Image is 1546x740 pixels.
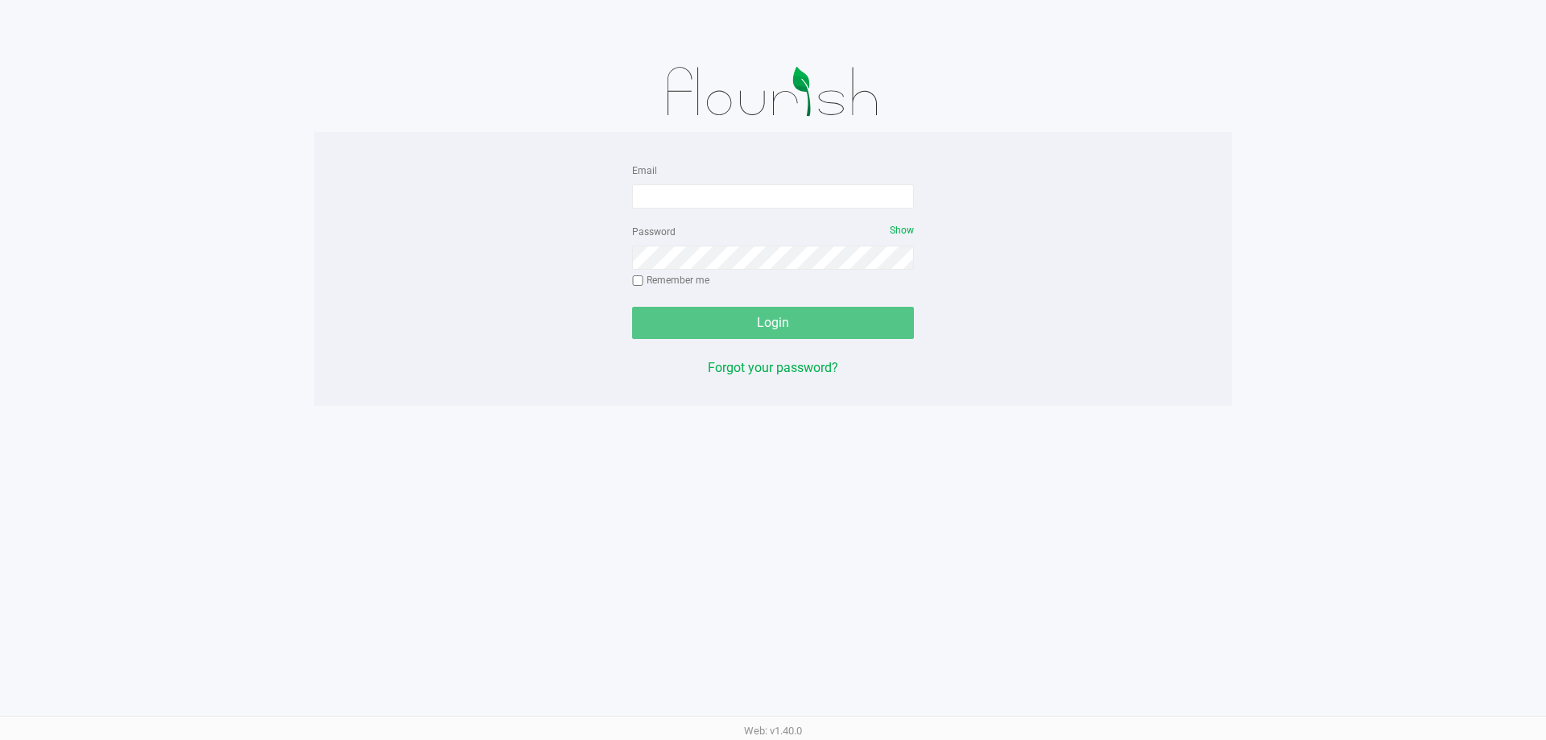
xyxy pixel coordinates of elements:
label: Remember me [632,273,709,287]
span: Show [890,225,914,236]
button: Forgot your password? [708,358,838,378]
span: Web: v1.40.0 [744,725,802,737]
label: Email [632,163,657,178]
input: Remember me [632,275,643,287]
label: Password [632,225,676,239]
